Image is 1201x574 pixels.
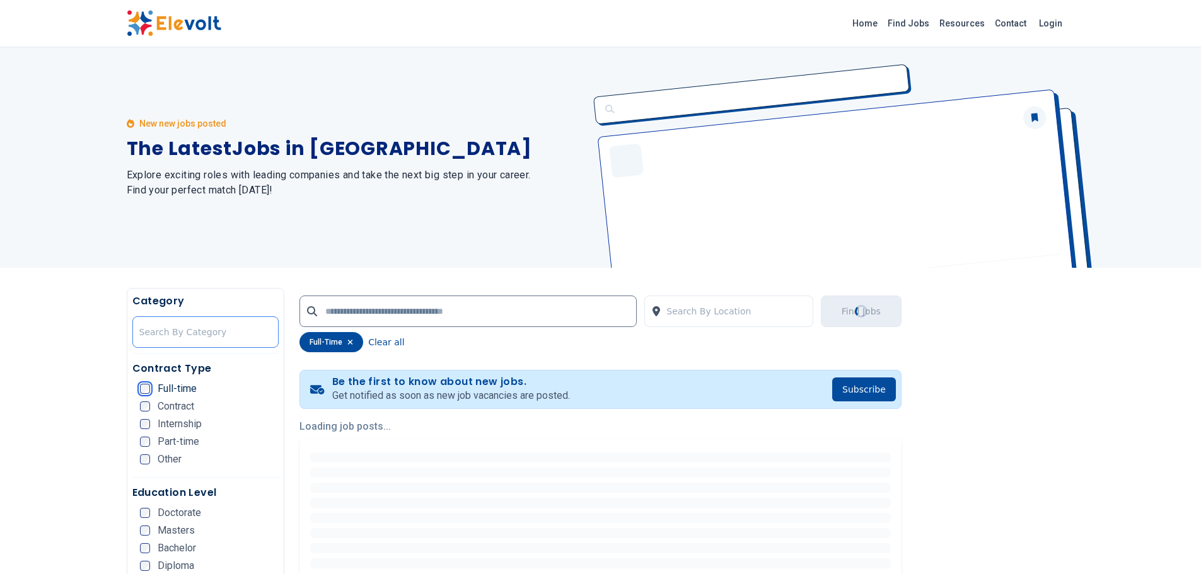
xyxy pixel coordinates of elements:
span: Diploma [158,561,194,571]
input: Internship [140,419,150,429]
button: Clear all [368,332,404,352]
input: Contract [140,401,150,411]
p: Get notified as soon as new job vacancies are posted. [332,388,570,403]
iframe: Chat Widget [1138,514,1201,574]
a: Contact [990,13,1031,33]
input: Full-time [140,384,150,394]
h5: Category [132,294,279,309]
span: Internship [158,419,202,429]
h2: Explore exciting roles with leading companies and take the next big step in your career. Find you... [127,168,586,198]
input: Other [140,454,150,464]
div: full-time [299,332,363,352]
span: Masters [158,525,195,536]
p: New new jobs posted [139,117,226,130]
img: Elevolt [127,10,221,37]
h5: Contract Type [132,361,279,376]
span: Bachelor [158,543,196,553]
h5: Education Level [132,485,279,500]
input: Bachelor [140,543,150,553]
span: Other [158,454,182,464]
span: Part-time [158,437,199,447]
a: Home [847,13,883,33]
button: Find JobsLoading... [821,296,902,327]
a: Resources [934,13,990,33]
input: Part-time [140,437,150,447]
a: Login [1031,11,1070,36]
span: Full-time [158,384,197,394]
input: Diploma [140,561,150,571]
h4: Be the first to know about new jobs. [332,376,570,388]
input: Doctorate [140,508,150,518]
span: Contract [158,401,194,411]
a: Find Jobs [883,13,934,33]
h1: The Latest Jobs in [GEOGRAPHIC_DATA] [127,137,586,160]
div: Loading... [854,305,867,318]
input: Masters [140,525,150,536]
span: Doctorate [158,508,201,518]
p: Loading job posts... [299,419,902,434]
button: Subscribe [832,377,896,401]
